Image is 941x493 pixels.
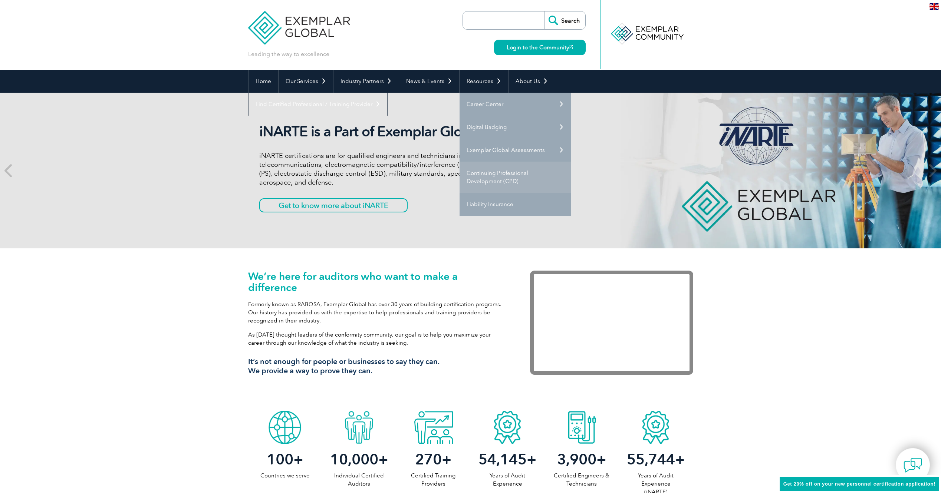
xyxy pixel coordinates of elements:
[249,93,387,116] a: Find Certified Professional / Training Provider
[544,472,619,488] p: Certified Engineers & Technicians
[248,453,322,465] h2: +
[460,193,571,216] a: Liability Insurance
[279,70,333,93] a: Our Services
[267,450,293,468] span: 100
[248,331,508,347] p: As [DATE] thought leaders of the conformity community, our goal is to help you maximize your care...
[619,453,693,465] h2: +
[333,70,399,93] a: Industry Partners
[396,472,470,488] p: Certified Training Providers
[396,453,470,465] h2: +
[470,453,544,465] h2: +
[930,3,939,10] img: en
[460,162,571,193] a: Continuing Professional Development (CPD)
[248,300,508,325] p: Formerly known as RABQSA, Exemplar Global has over 30 years of building certification programs. O...
[494,40,586,55] a: Login to the Community
[248,357,508,375] h3: It’s not enough for people or businesses to say they can. We provide a way to prove they can.
[259,198,408,212] a: Get to know more about iNARTE
[470,472,544,488] p: Years of Audit Experience
[509,70,555,93] a: About Us
[248,472,322,480] p: Countries we serve
[557,450,596,468] span: 3,900
[460,93,571,116] a: Career Center
[530,271,693,375] iframe: Exemplar Global: Working together to make a difference
[569,45,573,49] img: open_square.png
[249,70,278,93] a: Home
[783,481,935,487] span: Get 20% off on your new personnel certification application!
[544,453,619,465] h2: +
[248,271,508,293] h1: We’re here for auditors who want to make a difference
[322,453,396,465] h2: +
[544,11,585,29] input: Search
[415,450,442,468] span: 270
[460,116,571,139] a: Digital Badging
[460,139,571,162] a: Exemplar Global Assessments
[627,450,675,468] span: 55,744
[322,472,396,488] p: Individual Certified Auditors
[259,123,537,140] h2: iNARTE is a Part of Exemplar Global
[248,50,329,58] p: Leading the way to excellence
[399,70,459,93] a: News & Events
[259,151,537,187] p: iNARTE certifications are for qualified engineers and technicians in the fields of telecommunicat...
[460,70,508,93] a: Resources
[904,456,922,474] img: contact-chat.png
[330,450,378,468] span: 10,000
[478,450,527,468] span: 54,145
